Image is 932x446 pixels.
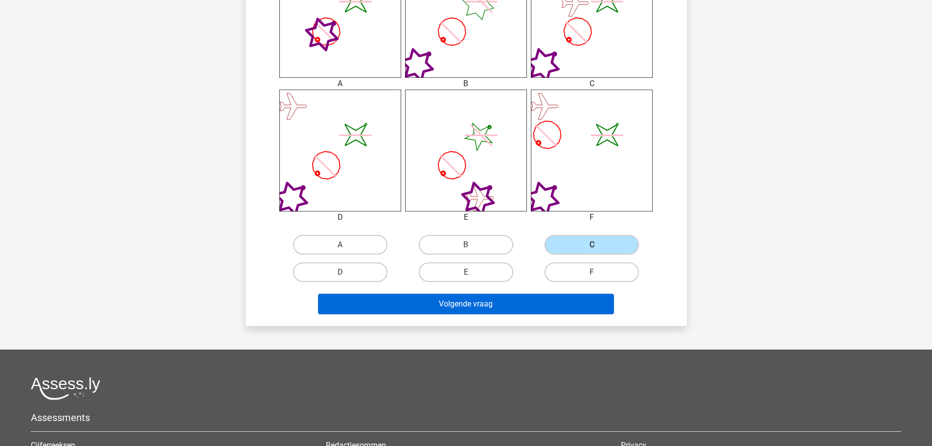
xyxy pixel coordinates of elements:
label: D [293,262,387,282]
div: F [523,211,660,223]
label: B [419,235,513,255]
label: A [293,235,387,255]
label: C [545,235,639,255]
label: F [545,262,639,282]
h5: Assessments [31,412,901,423]
label: E [419,262,513,282]
div: A [272,78,409,90]
div: B [398,78,534,90]
img: Assessly logo [31,377,100,400]
div: D [272,211,409,223]
div: E [398,211,534,223]
button: Volgende vraag [318,294,614,314]
div: C [523,78,660,90]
